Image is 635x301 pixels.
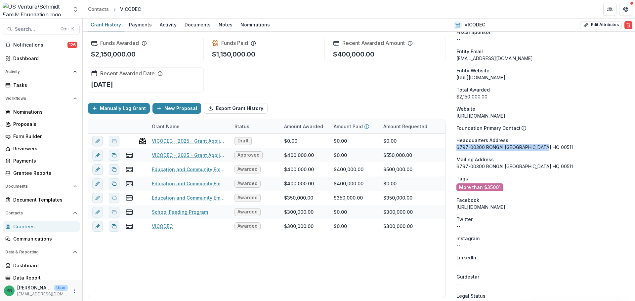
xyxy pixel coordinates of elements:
[216,19,235,31] a: Notes
[92,193,103,203] button: edit
[13,223,74,230] div: Grantees
[91,80,113,90] p: [DATE]
[13,274,74,281] div: Data Report
[5,96,70,101] span: Workflows
[3,208,80,218] button: Open Contacts
[237,167,258,172] span: Awarded
[330,119,379,133] div: Amount Paid
[148,119,231,133] div: Grant Name
[280,119,330,133] div: Amount Awarded
[456,204,630,210] div: [URL][DOMAIN_NAME]
[3,272,80,283] a: Data Report
[13,108,74,115] div: Nominations
[92,178,103,189] button: edit
[3,66,80,77] button: Open Activity
[3,53,80,64] a: Dashboard
[126,20,154,29] div: Payments
[456,216,473,223] span: Twitter
[3,155,80,166] a: Payments
[334,180,363,187] div: $400,000.00
[456,29,490,36] span: Fiscal Sponsor
[3,3,68,16] img: US Venture/Schmidt Family Foundation logo
[17,284,52,291] p: [PERSON_NAME]
[15,26,57,32] span: Search...
[456,113,505,119] a: [URL][DOMAIN_NAME]
[3,247,80,257] button: Open Data & Reporting
[204,103,268,114] button: Export Grant History
[13,55,74,62] div: Dashboard
[3,168,80,178] a: Grantee Reports
[456,242,630,249] div: --
[125,180,133,188] button: view-payments
[379,119,445,133] div: Amount Requested
[334,152,347,159] div: $0.00
[13,262,74,269] div: Dashboard
[3,233,80,244] a: Communications
[5,211,70,215] span: Contacts
[342,40,405,46] h2: Recent Awarded Amount
[88,20,124,29] div: Grant History
[456,292,486,299] span: Legal Status
[456,86,490,93] span: Total Awarded
[383,194,412,201] div: $350,000.00
[17,291,68,297] p: [EMAIL_ADDRESS][DOMAIN_NAME]
[221,40,248,46] h2: Funds Paid
[92,221,103,232] button: edit
[125,222,133,230] button: view-payments
[5,69,70,74] span: Activity
[70,287,78,295] button: More
[334,166,363,173] div: $400,000.00
[456,125,521,132] p: Foundation Primary Contact
[334,223,347,230] div: $0.00
[120,6,141,13] div: VICODEC
[88,19,124,31] a: Grant History
[152,180,227,187] a: Education and Community Empowerment
[88,103,150,114] button: Manually Log Grant
[13,145,74,152] div: Reviewers
[238,20,273,29] div: Nominations
[379,123,431,130] div: Amount Requested
[456,67,489,74] span: Entity Website
[456,175,468,182] span: Tags
[456,163,630,170] div: 6797-00300 RONGAI [GEOGRAPHIC_DATA] HQ 00511
[334,123,363,130] p: Amount Paid
[91,49,136,59] p: $2,150,000.00
[152,152,227,159] a: VICODEC - 2025 - Grant Application
[284,208,314,215] div: $300,000.00
[71,3,80,16] button: Open entity switcher
[152,166,227,173] a: Education and Community Empowerment
[456,197,479,204] span: Facebook
[383,208,413,215] div: $300,000.00
[100,70,155,77] h2: Recent Awarded Date
[333,49,374,59] p: $400,000.00
[67,42,77,48] span: 126
[13,157,74,164] div: Payments
[109,178,119,189] button: Duplicate proposal
[237,195,258,201] span: Awarded
[13,196,74,203] div: Document Templates
[100,40,139,46] h2: Funds Awarded
[3,181,80,192] button: Open Documents
[125,151,133,159] button: view-payments
[152,208,208,215] a: School Feeding Program
[237,209,258,215] span: Awarded
[231,123,253,130] div: Status
[580,21,622,29] button: Edit Attributes
[148,123,184,130] div: Grant Name
[13,169,74,176] div: Grantee Reports
[13,82,74,89] div: Tasks
[3,40,80,50] button: Notifications126
[13,42,67,48] span: Notifications
[3,131,80,142] a: Form Builder
[231,119,280,133] div: Status
[237,152,260,158] span: Approved
[109,221,119,232] button: Duplicate proposal
[456,235,480,242] span: Instagram
[334,194,363,201] div: $350,000.00
[85,4,144,14] nav: breadcrumb
[216,20,235,29] div: Notes
[456,48,483,55] span: Entity Email
[456,144,630,151] div: 6797-00300 RONGAI [GEOGRAPHIC_DATA] HQ 00511
[3,80,80,91] a: Tasks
